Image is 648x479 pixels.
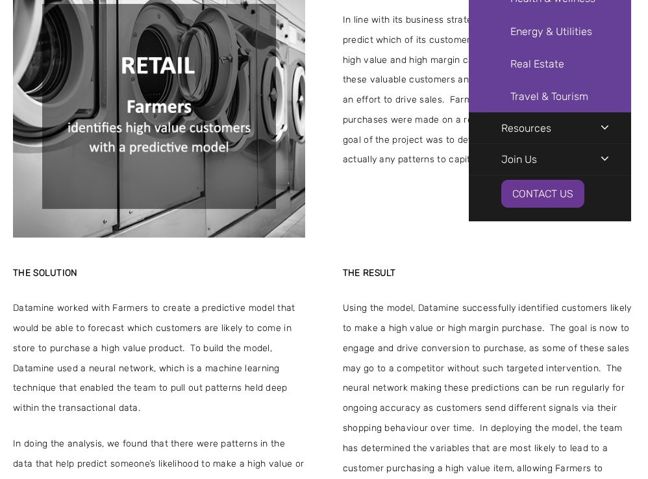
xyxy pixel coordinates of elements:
[501,180,584,208] a: Contact Us
[343,10,635,170] span: In line with its business strategy, Farmers wanted a way to better predict which of its customers...
[469,16,631,47] a: Energy & Utilities
[13,267,78,278] strong: THE SOLUTION
[343,267,396,278] strong: THE RESULT
[469,80,631,112] a: Travel & Tourism
[469,113,584,143] a: Resources
[13,299,305,419] span: Datamine worked with Farmers to create a predictive model that would be able to forecast which cu...
[469,144,569,175] a: Join Us
[469,48,631,80] a: Real Estate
